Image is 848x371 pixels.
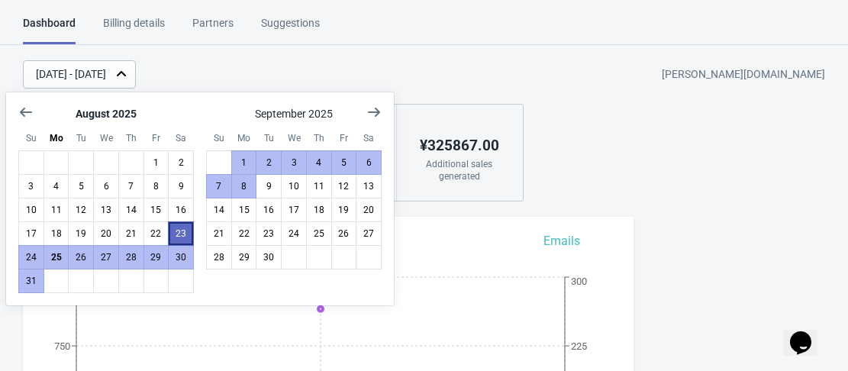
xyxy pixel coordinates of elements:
[168,198,194,222] button: August 16 2025
[143,150,169,175] button: August 1 2025
[93,125,119,151] div: Wednesday
[118,125,144,151] div: Thursday
[12,98,40,126] button: Show previous month, July 2025
[412,134,506,158] div: ¥ 325867.00
[331,125,357,151] div: Friday
[93,221,119,246] button: August 20 2025
[143,245,169,269] button: August 29 2025
[331,221,357,246] button: September 26 2025
[23,15,76,44] div: Dashboard
[18,221,44,246] button: August 17 2025
[256,150,282,175] button: September 2 2025
[356,198,382,222] button: September 20 2025
[256,245,282,269] button: September 30 2025
[168,245,194,269] button: August 30 2025
[168,150,194,175] button: August 2 2025
[356,221,382,246] button: September 27 2025
[206,125,232,151] div: Sunday
[103,15,165,42] div: Billing details
[44,245,69,269] button: Today August 25 2025
[281,198,307,222] button: September 17 2025
[281,174,307,198] button: September 10 2025
[18,125,44,151] div: Sunday
[356,174,382,198] button: September 13 2025
[231,221,257,246] button: September 22 2025
[784,310,833,356] iframe: chat widget
[168,125,194,151] div: Saturday
[281,150,307,175] button: September 3 2025
[118,221,144,246] button: August 21 2025
[356,150,382,175] button: September 6 2025
[206,245,232,269] button: September 28 2025
[256,198,282,222] button: September 16 2025
[331,150,357,175] button: September 5 2025
[68,245,94,269] button: August 26 2025
[69,125,95,151] div: Tuesday
[571,276,587,287] tspan: 300
[306,198,332,222] button: September 18 2025
[206,221,232,246] button: September 21 2025
[168,221,194,246] button: August 23 2025
[143,125,169,151] div: Friday
[18,269,44,293] button: August 31 2025
[231,150,257,175] button: September 1 2025
[54,340,70,352] tspan: 750
[231,174,257,198] button: September 8 2025
[206,174,232,198] button: September 7 2025
[68,198,94,222] button: August 12 2025
[118,245,144,269] button: August 28 2025
[143,174,169,198] button: August 8 2025
[256,174,282,198] button: September 9 2025
[44,125,69,151] div: Monday
[143,221,169,246] button: August 22 2025
[360,98,388,126] button: Show next month, October 2025
[306,221,332,246] button: September 25 2025
[331,198,357,222] button: September 19 2025
[118,174,144,198] button: August 7 2025
[331,174,357,198] button: September 12 2025
[231,125,257,151] div: Monday
[356,125,382,151] div: Saturday
[44,174,69,198] button: August 4 2025
[93,245,119,269] button: August 27 2025
[261,15,320,42] div: Suggestions
[306,150,332,175] button: September 4 2025
[44,221,69,246] button: August 18 2025
[571,340,587,352] tspan: 225
[18,245,44,269] button: August 24 2025
[93,174,119,198] button: August 6 2025
[281,125,307,151] div: Wednesday
[192,15,234,42] div: Partners
[306,125,332,151] div: Thursday
[18,198,44,222] button: August 10 2025
[281,221,307,246] button: September 24 2025
[662,61,825,89] div: [PERSON_NAME][DOMAIN_NAME]
[256,221,282,246] button: September 23 2025
[306,174,332,198] button: September 11 2025
[168,174,194,198] button: August 9 2025
[118,198,144,222] button: August 14 2025
[44,198,69,222] button: August 11 2025
[231,245,257,269] button: September 29 2025
[143,198,169,222] button: August 15 2025
[68,174,94,198] button: August 5 2025
[231,198,257,222] button: September 15 2025
[18,174,44,198] button: August 3 2025
[256,125,282,151] div: Tuesday
[36,66,106,82] div: [DATE] - [DATE]
[206,198,232,222] button: September 14 2025
[93,198,119,222] button: August 13 2025
[412,158,506,182] div: Additional sales generated
[68,221,94,246] button: August 19 2025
